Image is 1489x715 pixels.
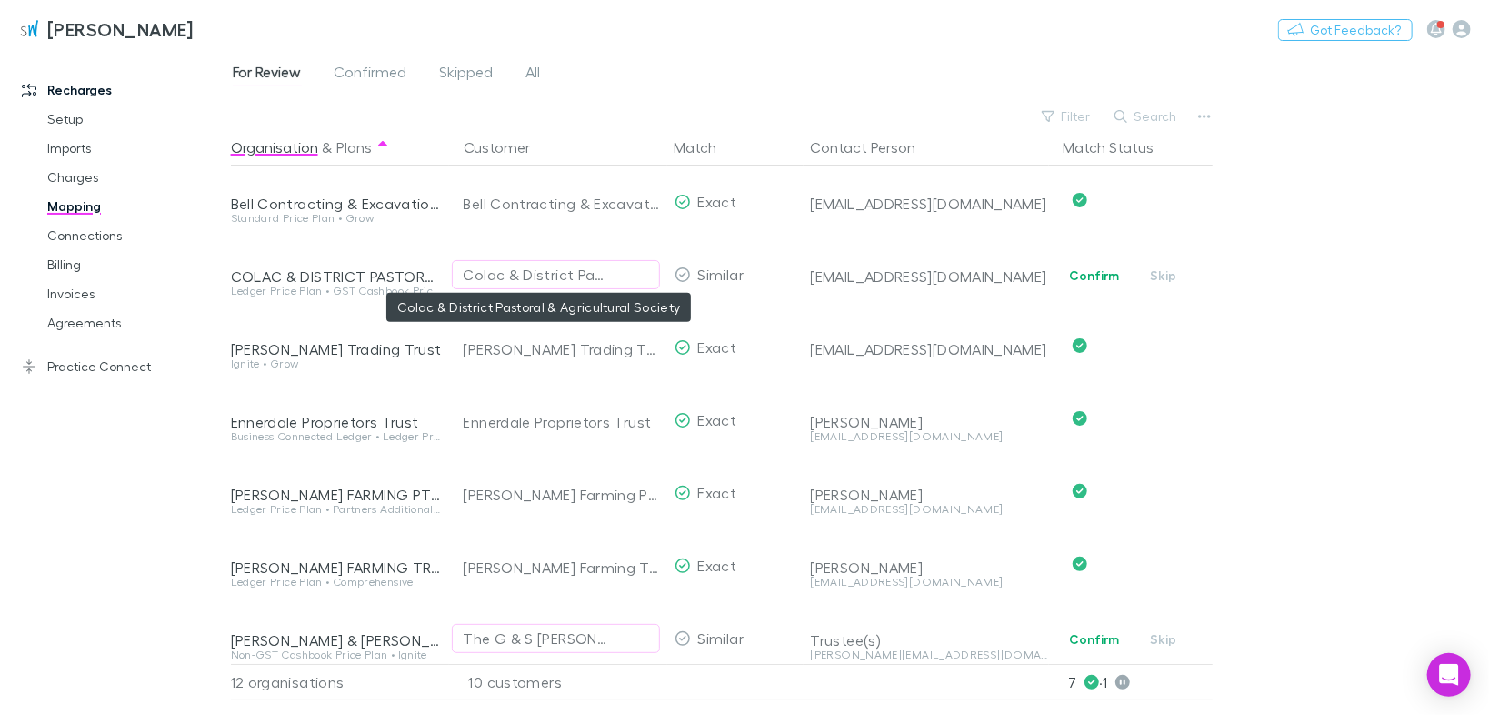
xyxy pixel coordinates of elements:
span: All [526,63,541,86]
div: [EMAIL_ADDRESS][DOMAIN_NAME] [811,504,1049,515]
svg: Confirmed [1073,411,1087,426]
a: Practice Connect [4,352,238,381]
a: Charges [29,163,238,192]
div: [PERSON_NAME][EMAIL_ADDRESS][DOMAIN_NAME] [811,650,1049,660]
a: Agreements [29,308,238,337]
img: Sinclair Wilson's Logo [18,18,40,40]
p: 7 · 1 [1069,665,1213,700]
div: Trustee(s) [811,631,1049,650]
div: Open Intercom Messenger [1427,653,1471,697]
div: [PERSON_NAME] FARMING PTY LTD [231,486,442,504]
div: [PERSON_NAME] Farming Trust [464,531,660,604]
button: Match [675,129,739,166]
span: Exact [698,411,737,428]
div: Bell Contracting & Excavations Pty Ltd [464,167,660,240]
div: [PERSON_NAME] [811,559,1049,577]
a: Connections [29,221,238,250]
button: Confirm [1057,265,1131,287]
svg: Confirmed [1073,484,1087,498]
svg: Confirmed [1073,557,1087,571]
div: Ennerdale Proprietors Trust [231,413,442,431]
a: Billing [29,250,238,279]
button: The G & S [PERSON_NAME] Family Trust [452,624,660,653]
div: [PERSON_NAME] Trading Trust [231,340,442,358]
div: & [231,129,442,166]
button: Filter [1033,106,1102,127]
a: Mapping [29,192,238,221]
div: Ledger Price Plan • Comprehensive [231,577,442,588]
span: Exact [698,338,737,356]
div: [PERSON_NAME] Farming Pty Ltd [464,458,660,531]
div: [PERSON_NAME] & [PERSON_NAME] [231,631,442,650]
div: COLAC & DISTRICT PASTORAL & AGRICULTURA [231,267,442,286]
a: Recharges [4,76,238,105]
div: [EMAIL_ADDRESS][DOMAIN_NAME] [811,195,1049,213]
div: 12 organisations [231,664,449,700]
span: Similar [698,629,744,647]
button: Confirm [1057,629,1131,650]
button: Skip [1134,629,1193,650]
div: Standard Price Plan • Grow [231,213,442,224]
div: 10 customers [449,664,667,700]
div: Business Connected Ledger • Ledger Price Plan • Business Connected Ledger • Comprehensive [231,431,442,442]
h3: [PERSON_NAME] [47,18,194,40]
div: Ennerdale Proprietors Trust [464,386,660,458]
div: [PERSON_NAME] [811,413,1049,431]
div: [EMAIL_ADDRESS][DOMAIN_NAME] [811,431,1049,442]
div: [PERSON_NAME] Trading Trust [464,313,660,386]
span: Exact [698,193,737,210]
button: Got Feedback? [1278,19,1413,41]
svg: Confirmed [1073,338,1087,353]
div: [EMAIL_ADDRESS][DOMAIN_NAME] [811,267,1049,286]
a: Invoices [29,279,238,308]
div: [PERSON_NAME] FARMING TRUST [231,559,442,577]
div: [EMAIL_ADDRESS][DOMAIN_NAME] [811,577,1049,588]
span: For Review [233,63,302,86]
svg: Confirmed [1073,193,1087,207]
span: Exact [698,484,737,501]
div: Ignite • Grow [231,358,442,369]
div: Bell Contracting & Excavations Pty Ltd [231,195,442,213]
span: Confirmed [335,63,407,86]
div: Non-GST Cashbook Price Plan • Ignite [231,650,442,660]
div: Colac & District Pastoral & Agricultural Society [464,264,612,286]
span: Exact [698,557,737,574]
div: Ledger Price Plan • GST Cashbook Price Plan • Ignite [231,286,442,297]
button: Match Status [1064,129,1176,166]
div: The G & S [PERSON_NAME] Family Trust [464,628,612,650]
a: Setup [29,105,238,134]
div: [PERSON_NAME] [811,486,1049,504]
a: [PERSON_NAME] [7,7,205,51]
button: Contact Person [811,129,938,166]
span: Skipped [440,63,494,86]
a: Imports [29,134,238,163]
div: Ledger Price Plan • Partners Additional AccountRight Live Standard • Ignite [231,504,442,515]
div: [EMAIL_ADDRESS][DOMAIN_NAME] [811,340,1049,358]
button: Plans [336,129,372,166]
button: Customer [464,129,553,166]
button: Organisation [231,129,318,166]
span: Similar [698,266,744,283]
button: Skip [1134,265,1193,287]
button: Search [1105,106,1188,127]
